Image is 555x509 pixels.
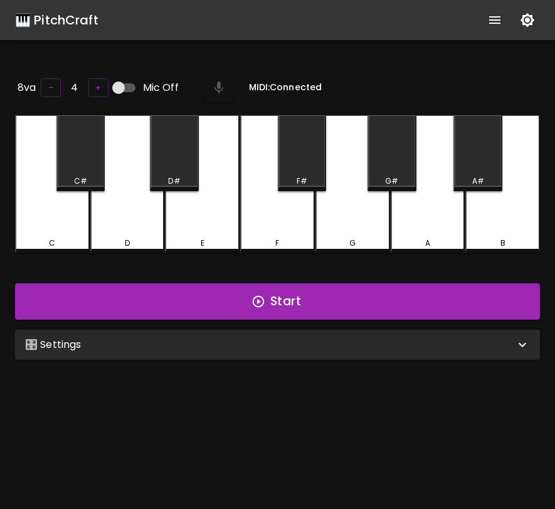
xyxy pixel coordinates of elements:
[143,80,179,95] span: Mic Off
[480,5,510,35] button: show more
[500,238,505,249] div: B
[18,79,36,97] h6: 8va
[297,176,307,187] div: F#
[249,81,322,95] h6: MIDI: Connected
[15,283,540,320] button: Start
[385,176,398,187] div: G#
[349,238,356,249] div: G
[74,176,87,187] div: C#
[71,79,78,97] h6: 4
[168,176,180,187] div: D#
[88,78,108,98] button: +
[25,337,82,352] p: 🎛️ Settings
[41,78,61,98] button: –
[49,238,55,249] div: C
[275,238,279,249] div: F
[15,10,98,30] a: 🎹 PitchCraft
[201,238,204,249] div: E
[425,238,430,249] div: A
[15,330,540,360] div: 🎛️ Settings
[125,238,130,249] div: D
[472,176,484,187] div: A#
